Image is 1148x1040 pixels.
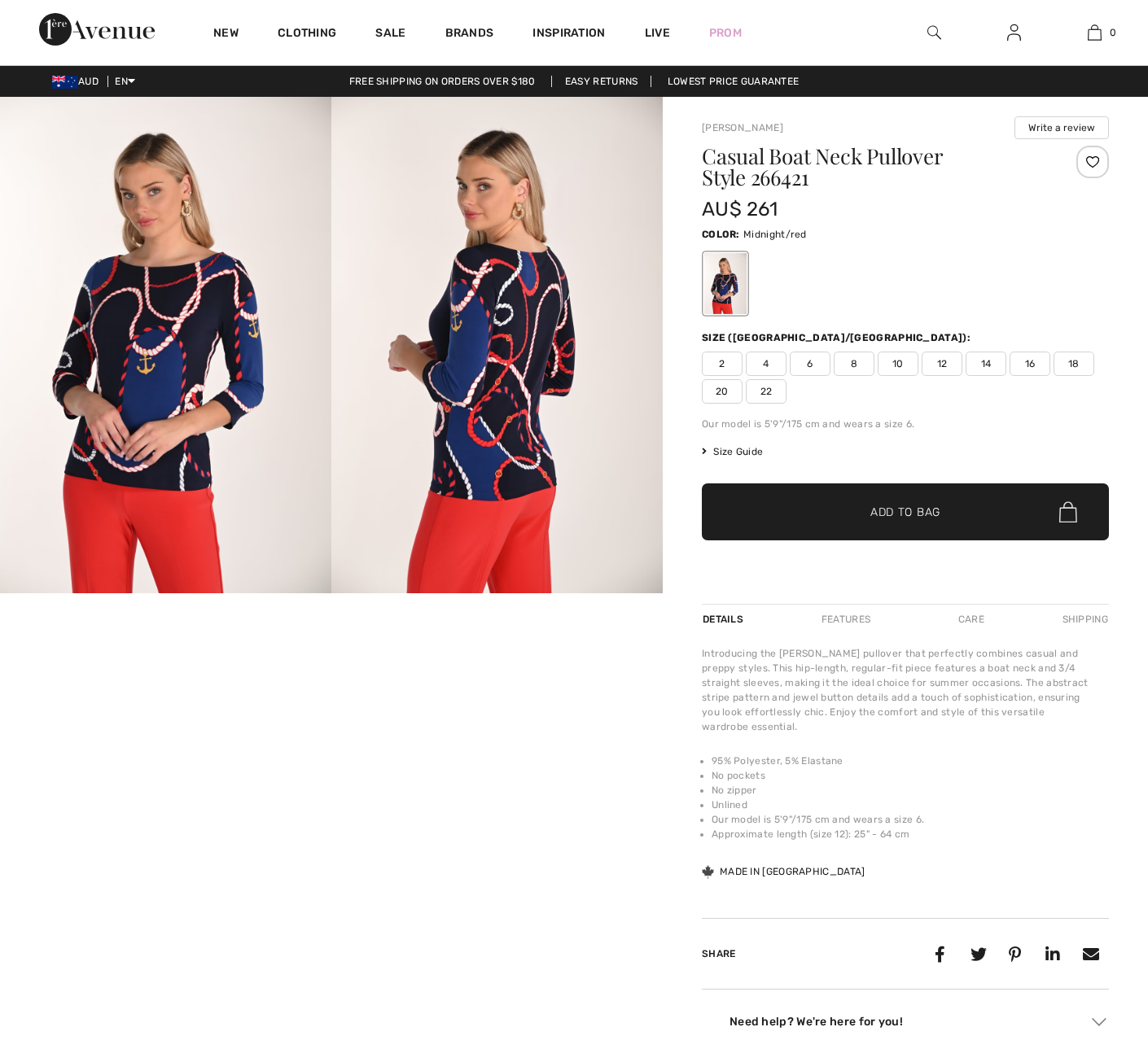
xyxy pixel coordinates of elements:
[532,26,605,43] span: Inspiration
[790,352,830,376] span: 6
[922,352,962,376] span: 12
[944,605,998,634] div: Care
[702,483,1109,540] button: Add to Bag
[743,229,807,240] span: Midnight/red
[712,797,1109,812] li: Unlined
[870,504,940,521] span: Add to Bag
[702,1009,1109,1033] div: Need help? We're here for you!
[712,783,1109,797] li: No zipper
[746,379,787,404] span: 22
[702,864,865,879] div: Made in [GEOGRAPHIC_DATA]
[702,444,763,459] span: Size Guide
[645,24,670,42] a: Live
[702,198,778,221] span: AU$ 261
[39,13,155,46] img: 1ère Avenue
[375,26,405,43] a: Sale
[655,76,813,87] a: Lowest Price Guarantee
[1055,23,1134,42] a: 0
[702,122,783,133] a: [PERSON_NAME]
[927,23,941,42] img: search the website
[1054,352,1094,376] span: 18
[445,26,494,43] a: Brands
[336,76,549,87] a: Free shipping on orders over $180
[1110,25,1116,40] span: 0
[702,146,1041,188] h1: Casual Boat Neck Pullover Style 266421
[808,605,884,634] div: Features
[331,97,663,593] img: Casual Boat Neck Pullover Style 266421. 2
[1088,23,1102,42] img: My Bag
[712,812,1109,827] li: Our model is 5'9"/175 cm and wears a size 6.
[712,754,1109,768] li: 95% Polyester, 5% Elastane
[704,253,747,314] div: Midnight/red
[702,379,743,404] span: 20
[702,605,747,634] div: Details
[709,24,742,42] a: Prom
[1092,1018,1106,1026] img: Arrow2.svg
[746,352,787,376] span: 4
[702,330,974,345] div: Size ([GEOGRAPHIC_DATA]/[GEOGRAPHIC_DATA]):
[52,76,78,89] img: Australian Dollar
[702,948,736,959] span: Share
[213,26,239,43] a: New
[994,23,1034,43] a: Sign In
[702,417,1109,431] div: Our model is 5'9"/175 cm and wears a size 6.
[52,76,105,87] span: AUD
[834,352,874,376] span: 8
[712,827,1109,841] li: Approximate length (size 12): 25" - 64 cm
[702,229,740,240] span: Color:
[966,352,1006,376] span: 14
[1058,605,1109,634] div: Shipping
[1014,116,1109,139] button: Write a review
[1010,352,1050,376] span: 16
[551,76,652,87] a: Easy Returns
[1007,23,1021,42] img: My Info
[878,352,918,376] span: 10
[702,646,1109,734] div: Introducing the [PERSON_NAME] pullover that perfectly combines casual and preppy styles. This hip...
[702,352,743,376] span: 2
[712,768,1109,783] li: No pockets
[278,26,336,43] a: Clothing
[115,76,135,87] span: EN
[1059,501,1077,522] img: Bag.svg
